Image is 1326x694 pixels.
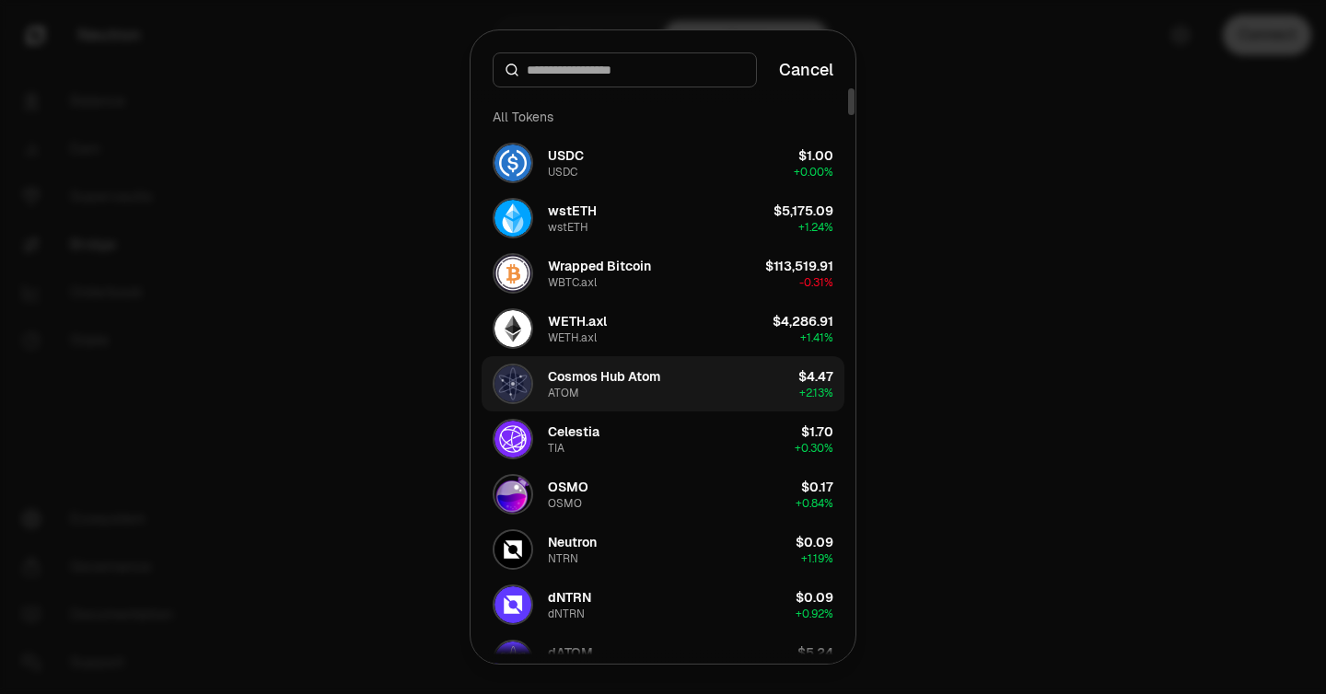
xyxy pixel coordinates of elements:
span: + 0.30% [795,441,833,456]
button: dNTRN LogodNTRNdNTRN$0.09+0.92% [482,577,844,632]
img: USDC Logo [494,145,531,181]
div: wstETH [548,202,597,220]
div: $4.47 [798,367,833,386]
div: All Tokens [482,98,844,135]
img: wstETH Logo [494,200,531,237]
span: -0.31% [799,275,833,290]
div: WBTC.axl [548,275,597,290]
img: dNTRN Logo [494,586,531,623]
div: $1.70 [801,422,833,441]
div: TIA [548,441,564,456]
div: dNTRN [548,588,591,607]
span: + 1.41% [800,330,833,345]
div: Neutron [548,533,597,551]
button: dATOM LogodATOMdATOM$5.24+2.35% [482,632,844,688]
button: wstETH LogowstETHwstETH$5,175.09+1.24% [482,191,844,246]
span: + 0.92% [796,607,833,621]
button: ATOM LogoCosmos Hub AtomATOM$4.47+2.13% [482,356,844,411]
span: + 0.84% [796,496,833,511]
div: OSMO [548,478,588,496]
img: WBTC.axl Logo [494,255,531,292]
div: Wrapped Bitcoin [548,257,651,275]
button: Cancel [779,57,833,83]
button: NTRN LogoNeutronNTRN$0.09+1.19% [482,522,844,577]
div: WETH.axl [548,312,607,330]
div: NTRN [548,551,578,566]
span: + 1.24% [798,220,833,235]
div: $4,286.91 [773,312,833,330]
img: WETH.axl Logo [494,310,531,347]
div: $5.24 [797,643,833,662]
div: $5,175.09 [773,202,833,220]
button: USDC LogoUSDCUSDC$1.00+0.00% [482,135,844,191]
div: WETH.axl [548,330,597,345]
div: $1.00 [798,146,833,165]
div: USDC [548,146,584,165]
img: dATOM Logo [494,642,531,678]
button: OSMO LogoOSMOOSMO$0.17+0.84% [482,467,844,522]
button: WETH.axl LogoWETH.axlWETH.axl$4,286.91+1.41% [482,301,844,356]
img: NTRN Logo [494,531,531,568]
span: + 2.13% [799,386,833,400]
div: $113,519.91 [765,257,833,275]
div: ATOM [548,386,579,400]
div: wstETH [548,220,588,235]
div: dNTRN [548,607,585,621]
button: TIA LogoCelestiaTIA$1.70+0.30% [482,411,844,467]
div: dATOM [548,662,586,677]
span: + 1.19% [801,551,833,566]
img: OSMO Logo [494,476,531,513]
div: USDC [548,165,577,179]
div: OSMO [548,496,582,511]
span: + 0.00% [794,165,833,179]
img: TIA Logo [494,421,531,457]
div: dATOM [548,643,593,662]
div: $0.17 [801,478,833,496]
span: + 2.35% [796,662,833,677]
div: Celestia [548,422,599,441]
button: WBTC.axl LogoWrapped BitcoinWBTC.axl$113,519.91-0.31% [482,246,844,301]
div: $0.09 [796,533,833,551]
div: Cosmos Hub Atom [548,367,660,386]
div: $0.09 [796,588,833,607]
img: ATOM Logo [494,365,531,402]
